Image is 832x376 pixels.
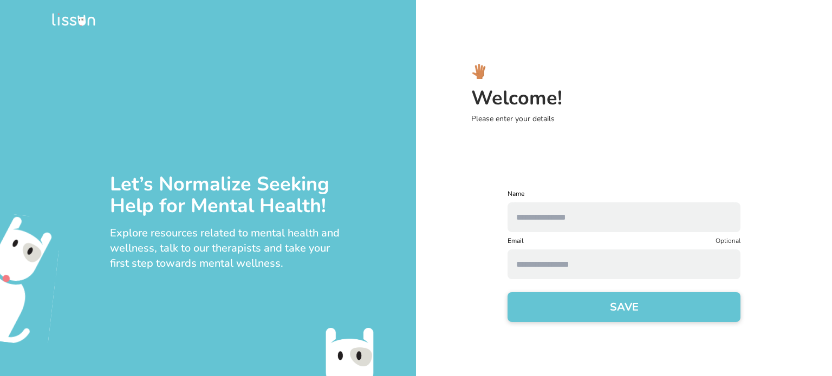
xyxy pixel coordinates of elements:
[110,174,341,217] div: Let’s Normalize Seeking Help for Mental Health!
[508,236,524,245] label: Email
[52,13,95,27] img: logo.png
[508,292,740,322] button: SAVE
[110,226,341,271] div: Explore resources related to mental health and wellness, talk to our therapists and take your fir...
[312,327,387,376] img: emo-bottom.svg
[471,88,832,109] h3: Welcome!
[471,114,832,124] p: Please enter your details
[508,189,740,198] label: Name
[471,64,486,79] img: hi_logo.svg
[716,236,740,245] p: Optional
